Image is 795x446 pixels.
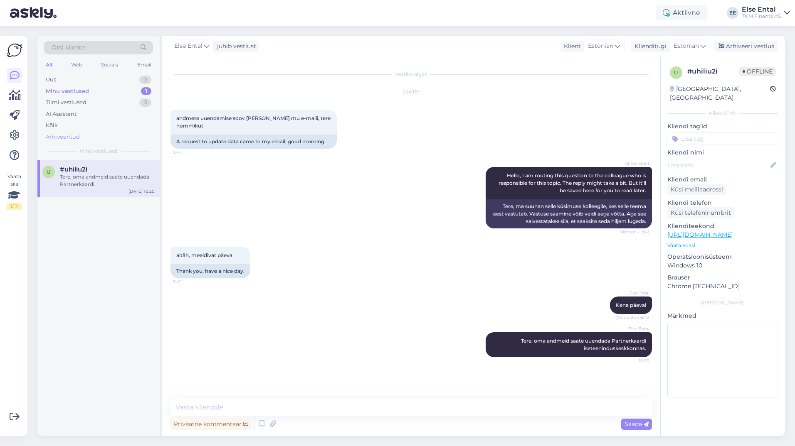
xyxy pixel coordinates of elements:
[674,42,699,51] span: Estonian
[60,166,87,173] span: #uhiliu2i
[486,199,652,228] div: Tere, ma suunan selle küsimuse kolleegile, kes selle teema eest vastutab. Vastuse saamine võib ve...
[631,42,667,51] div: Klienditugi
[99,59,120,70] div: Socials
[667,252,778,261] p: Operatsioonisüsteem
[7,203,22,210] div: 1 / 3
[618,326,649,332] span: Else Ental
[170,88,652,96] div: [DATE]
[174,42,202,51] span: Else Ental
[615,314,649,321] span: (Muudetud) 9:42
[667,207,734,218] div: Küsi telefoninumbrit
[667,299,778,306] div: [PERSON_NAME]
[667,273,778,282] p: Brauser
[47,169,51,175] span: u
[739,67,776,76] span: Offline
[46,110,77,118] div: AI Assistent
[46,121,58,130] div: Kõik
[727,7,738,19] div: EE
[670,85,770,102] div: [GEOGRAPHIC_DATA], [GEOGRAPHIC_DATA]
[667,184,726,195] div: Küsi meiliaadressi
[656,5,707,20] div: Aktiivne
[714,41,778,52] div: Arhiveeri vestlus
[667,282,778,291] p: Chrome [TECHNICAL_ID]
[618,358,649,364] span: 10:20
[742,13,781,20] div: TKM Finants AS
[674,69,678,76] span: u
[618,229,649,235] span: Nähtud ✓ 9:41
[176,115,332,129] span: andmete uuendamise soov [PERSON_NAME] mu e-maili, tere hommikut
[128,188,155,194] div: [DATE] 10:20
[173,279,204,285] span: 9:41
[667,311,778,320] p: Märkmed
[176,252,232,258] span: aitäh, meeldivat päeva
[46,98,86,107] div: Tiimi vestlused
[60,173,155,188] div: Tere, oma andmeid saate uuendada Partnerkaardi iseteeninduskeskkonnas.
[742,6,781,13] div: Else Ental
[667,175,778,184] p: Kliendi email
[668,161,769,170] input: Lisa nimi
[667,242,778,249] p: Vaata edasi ...
[7,173,22,210] div: Vaata siia
[139,98,151,107] div: 0
[170,135,337,149] div: A request to update data came to my email, good morning
[52,43,85,52] span: Otsi kliente
[618,160,649,167] span: AI Assistent
[170,264,250,278] div: Thank you, have a nice day.
[214,42,256,51] div: juhib vestlust
[173,149,204,155] span: 9:41
[170,419,252,430] div: Privaatne kommentaar
[560,42,581,51] div: Klient
[521,338,647,351] span: Tere, oma andmeid saate uuendada Partnerkaardi iseteeninduskeskkonnas.
[46,133,80,141] div: Arhiveeritud
[46,76,56,84] div: Uus
[667,261,778,270] p: Windows 10
[69,59,84,70] div: Web
[667,132,778,145] input: Lisa tag
[687,66,739,76] div: # uhiliu2i
[667,231,733,238] a: [URL][DOMAIN_NAME]
[80,147,117,155] span: Minu vestlused
[667,222,778,230] p: Klienditeekond
[588,42,613,51] span: Estonian
[667,148,778,157] p: Kliendi nimi
[7,42,22,58] img: Askly Logo
[499,172,647,194] span: Hello, I am routing this question to the colleague who is responsible for this topic. The reply m...
[742,6,790,20] a: Else EntalTKM Finants AS
[136,59,153,70] div: Email
[667,198,778,207] p: Kliendi telefon
[616,302,646,308] span: Kena päeva!
[667,122,778,131] p: Kliendi tag'id
[139,76,151,84] div: 0
[625,420,649,428] span: Saada
[667,110,778,117] div: Kliendi info
[46,87,89,96] div: Minu vestlused
[618,290,649,296] span: Else Ental
[44,59,54,70] div: All
[141,87,151,96] div: 1
[170,71,652,78] div: Vestlus algas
